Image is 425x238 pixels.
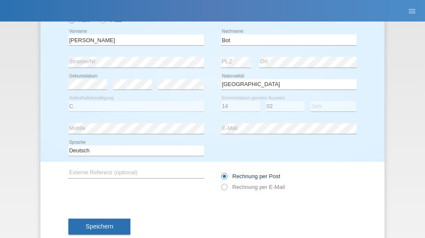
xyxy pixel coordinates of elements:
button: Speichern [68,219,130,235]
i: menu [408,7,416,15]
label: Rechnung per E-Mail [221,184,285,190]
span: Speichern [86,223,113,230]
input: Rechnung per E-Mail [221,184,227,195]
input: Rechnung per Post [221,173,227,184]
a: menu [403,8,421,13]
label: Rechnung per Post [221,173,280,179]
